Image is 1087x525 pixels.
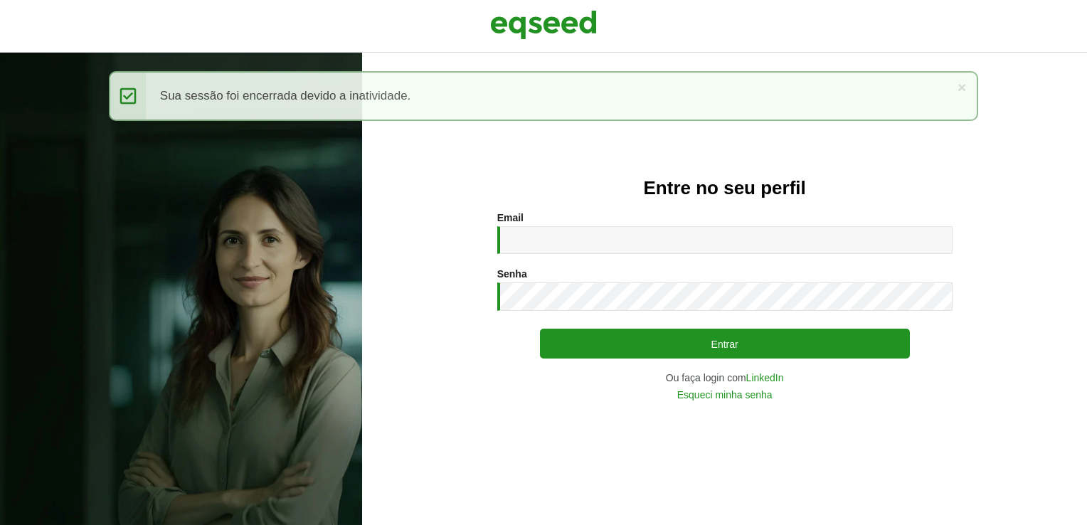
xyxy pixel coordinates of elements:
[490,7,597,43] img: EqSeed Logo
[109,71,978,121] div: Sua sessão foi encerrada devido a inatividade.
[746,373,784,383] a: LinkedIn
[677,390,773,400] a: Esqueci minha senha
[497,213,524,223] label: Email
[391,178,1059,198] h2: Entre no seu perfil
[540,329,910,359] button: Entrar
[497,269,527,279] label: Senha
[497,373,953,383] div: Ou faça login com
[958,80,966,95] a: ×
